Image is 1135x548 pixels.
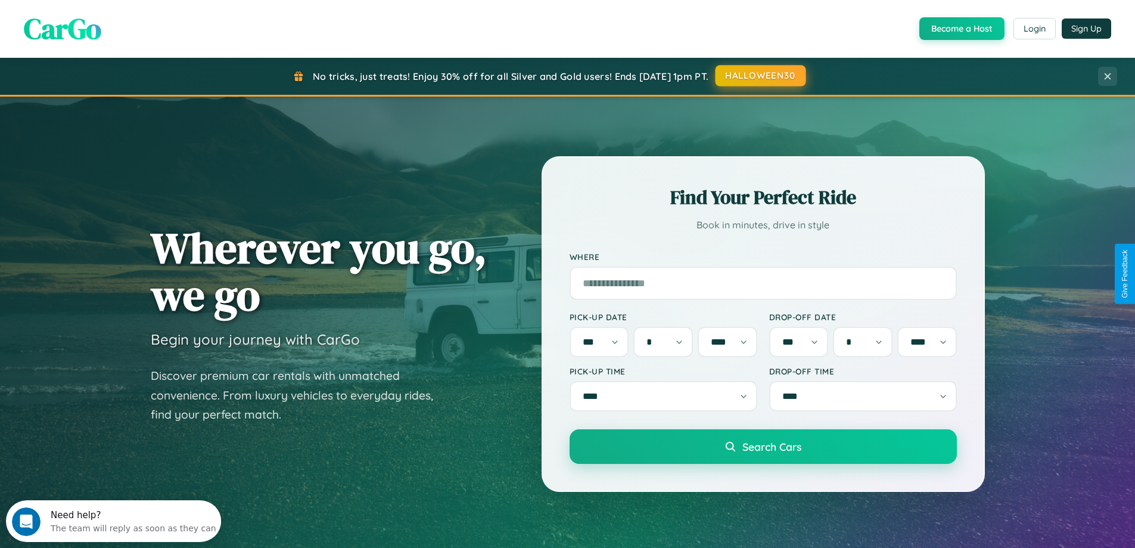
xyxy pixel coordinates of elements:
[1013,18,1056,39] button: Login
[1121,250,1129,298] div: Give Feedback
[151,366,449,425] p: Discover premium car rentals with unmatched convenience. From luxury vehicles to everyday rides, ...
[151,224,487,318] h1: Wherever you go, we go
[769,366,957,376] label: Drop-off Time
[570,252,957,262] label: Where
[570,184,957,210] h2: Find Your Perfect Ride
[570,429,957,464] button: Search Cars
[5,5,222,38] div: Open Intercom Messenger
[769,312,957,322] label: Drop-off Date
[570,312,757,322] label: Pick-up Date
[1062,18,1111,39] button: Sign Up
[919,17,1005,40] button: Become a Host
[716,65,806,86] button: HALLOWEEN30
[151,330,360,348] h3: Begin your journey with CarGo
[24,9,101,48] span: CarGo
[313,70,708,82] span: No tricks, just treats! Enjoy 30% off for all Silver and Gold users! Ends [DATE] 1pm PT.
[12,507,41,536] iframe: Intercom live chat
[742,440,801,453] span: Search Cars
[45,10,210,20] div: Need help?
[6,500,221,542] iframe: Intercom live chat discovery launcher
[570,216,957,234] p: Book in minutes, drive in style
[570,366,757,376] label: Pick-up Time
[45,20,210,32] div: The team will reply as soon as they can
